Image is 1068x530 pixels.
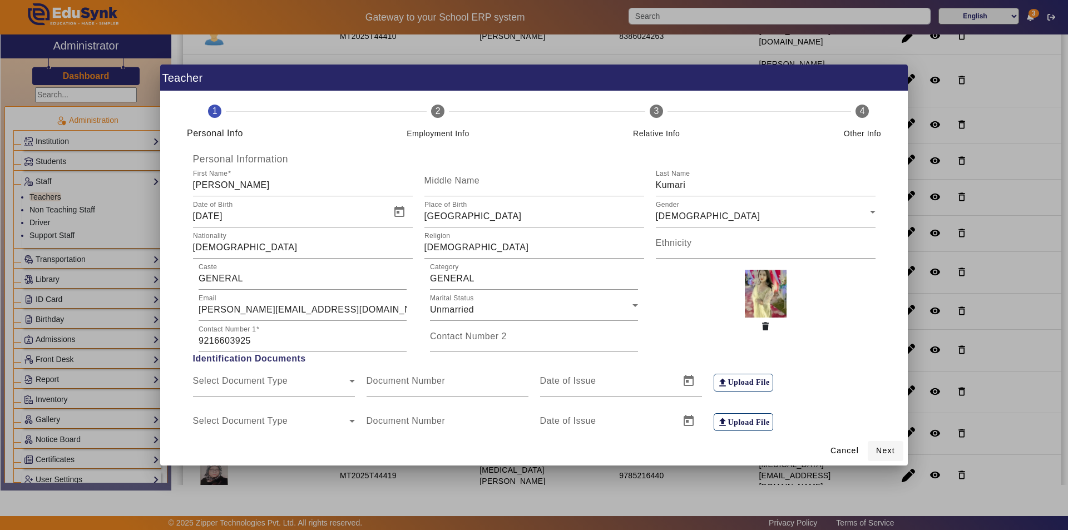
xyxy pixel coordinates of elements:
mat-label: Select Document Type [193,416,288,425]
mat-label: Document Number [367,376,446,385]
input: Date of Issue [540,379,673,392]
input: Last Name [656,179,876,192]
input: Ethnicity [656,241,876,254]
mat-label: Date of Birth [193,201,233,209]
mat-label: First Name [193,170,228,177]
span: 1 [212,105,217,118]
button: Open calendar [675,408,702,434]
input: Date of Birth [193,210,384,223]
span: Next [876,445,895,457]
div: Relative Info [633,127,680,140]
input: Contact Number '1' [199,334,407,348]
mat-label: Contact Number 1 [199,326,256,333]
span: Identification Documents [187,352,881,365]
input: Place of Birth [424,210,644,223]
input: Caste [199,272,407,285]
mat-icon: file_upload [717,417,728,428]
span: Select Document Type [193,379,349,392]
mat-icon: file_upload [717,377,728,388]
mat-label: Category [430,264,459,271]
h5: Personal Information [187,153,881,165]
button: Cancel [826,441,863,461]
mat-label: Date of Issue [540,376,596,385]
img: 90ac183e-ccc8-4e90-b781-6fc5b39a9bcb [745,270,787,318]
span: Cancel [830,445,859,457]
mat-label: Ethnicity [656,238,692,247]
mat-label: Contact Number 2 [430,331,507,341]
span: 3 [654,105,659,118]
input: Religion [424,241,644,254]
span: [DEMOGRAPHIC_DATA] [656,211,760,221]
input: Document Number [367,419,528,432]
span: 2 [436,105,441,118]
input: Middle Name [424,179,644,192]
mat-label: Document Number [367,416,446,425]
div: Employment Info [407,127,469,140]
label: Upload File [714,374,773,392]
button: Open calendar [675,368,702,394]
mat-label: Place of Birth [424,201,467,209]
mat-label: Select Document Type [193,376,288,385]
input: Date of Issue [540,419,673,432]
span: Unmarried [430,305,474,314]
span: Select Document Type [193,419,349,432]
button: Next [868,441,903,461]
button: Open calendar [386,199,413,225]
mat-label: Last Name [656,170,690,177]
mat-label: Date of Issue [540,416,596,425]
input: Email [199,303,407,316]
mat-label: Marital Status [430,295,474,302]
span: 4 [860,105,865,118]
mat-label: Nationality [193,232,226,240]
input: Category [430,272,638,285]
input: First Name* [193,179,413,192]
mat-label: Caste [199,264,217,271]
input: Contact Number '2' [430,334,638,348]
div: Other Info [844,127,881,140]
input: Nationality [193,241,413,254]
label: Upload File [714,413,773,431]
mat-label: Religion [424,232,450,240]
mat-label: Middle Name [424,176,480,185]
h1: Teacher [160,65,908,91]
div: Personal Info [187,127,243,140]
input: Document Number [367,379,528,392]
mat-label: Gender [656,201,679,209]
mat-label: Email [199,295,216,302]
